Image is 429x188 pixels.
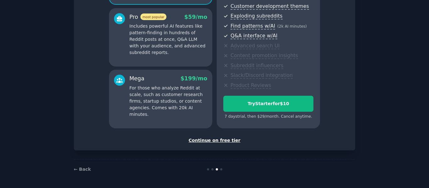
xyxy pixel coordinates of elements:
[223,96,313,112] button: TryStarterfor$10
[184,14,207,20] span: $ 59 /mo
[231,82,271,89] span: Product Reviews
[231,3,309,10] span: Customer development themes
[74,167,91,172] a: ← Back
[140,13,167,20] span: most popular
[231,72,293,79] span: Slack/Discord integration
[129,23,207,56] p: Includes powerful AI features like pattern-finding in hundreds of Reddit posts at once, Q&A LLM w...
[224,100,313,107] div: Try Starter for $10
[231,13,282,19] span: Exploding subreddits
[129,75,144,83] div: Mega
[231,23,275,30] span: Find patterns w/AI
[231,52,298,59] span: Content promotion insights
[277,24,307,29] span: ( 2k AI minutes )
[223,114,313,120] div: 7 days trial, then $ 29 /month . Cancel anytime.
[231,43,280,49] span: Advanced search UI
[80,137,349,144] div: Continue on free tier
[231,33,277,39] span: Q&A interface w/AI
[129,13,166,21] div: Pro
[129,85,207,118] p: For those who analyze Reddit at scale, such as customer research firms, startup studios, or conte...
[181,75,207,82] span: $ 199 /mo
[231,62,283,69] span: Subreddit influencers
